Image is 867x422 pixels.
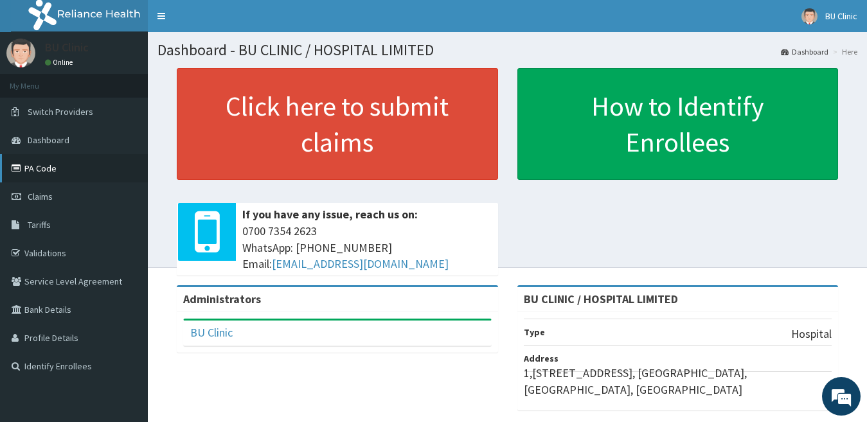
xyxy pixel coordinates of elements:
[830,46,857,57] li: Here
[177,68,498,180] a: Click here to submit claims
[183,292,261,306] b: Administrators
[28,106,93,118] span: Switch Providers
[272,256,449,271] a: [EMAIL_ADDRESS][DOMAIN_NAME]
[190,325,233,340] a: BU Clinic
[157,42,857,58] h1: Dashboard - BU CLINIC / HOSPITAL LIMITED
[524,365,832,398] p: 1,[STREET_ADDRESS], [GEOGRAPHIC_DATA], [GEOGRAPHIC_DATA], [GEOGRAPHIC_DATA]
[825,10,857,22] span: BU Clinic
[517,68,839,180] a: How to Identify Enrollees
[524,326,545,338] b: Type
[28,219,51,231] span: Tariffs
[242,223,492,272] span: 0700 7354 2623 WhatsApp: [PHONE_NUMBER] Email:
[524,292,678,306] strong: BU CLINIC / HOSPITAL LIMITED
[781,46,828,57] a: Dashboard
[28,191,53,202] span: Claims
[28,134,69,146] span: Dashboard
[45,42,89,53] p: BU Clinic
[45,58,76,67] a: Online
[242,207,418,222] b: If you have any issue, reach us on:
[6,39,35,67] img: User Image
[801,8,818,24] img: User Image
[791,326,832,342] p: Hospital
[524,353,559,364] b: Address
